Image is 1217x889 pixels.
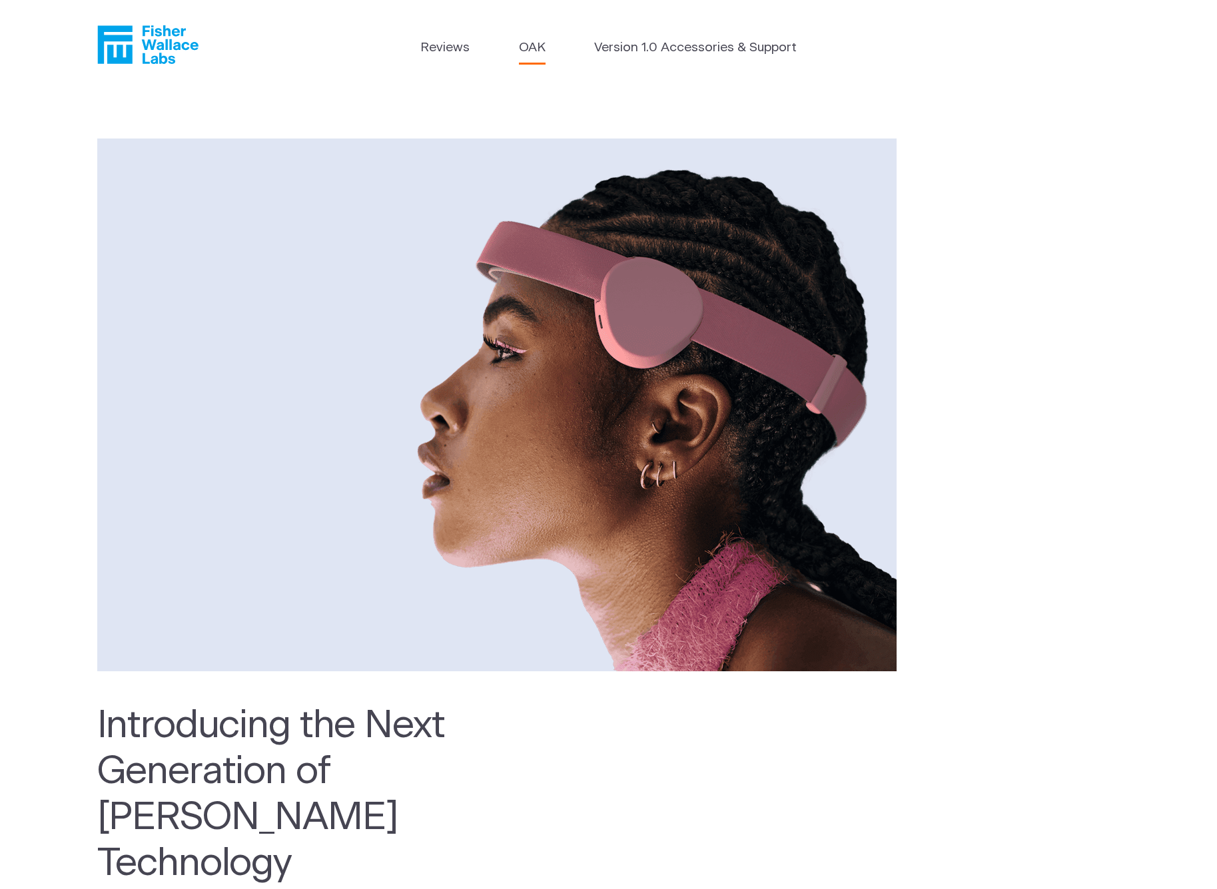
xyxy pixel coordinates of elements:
[97,25,199,64] a: Fisher Wallace
[97,139,897,671] img: woman_oak_pink.png
[519,39,546,58] a: OAK
[97,703,590,887] h2: Introducing the Next Generation of [PERSON_NAME] Technology
[420,39,470,58] a: Reviews
[594,39,797,58] a: Version 1.0 Accessories & Support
